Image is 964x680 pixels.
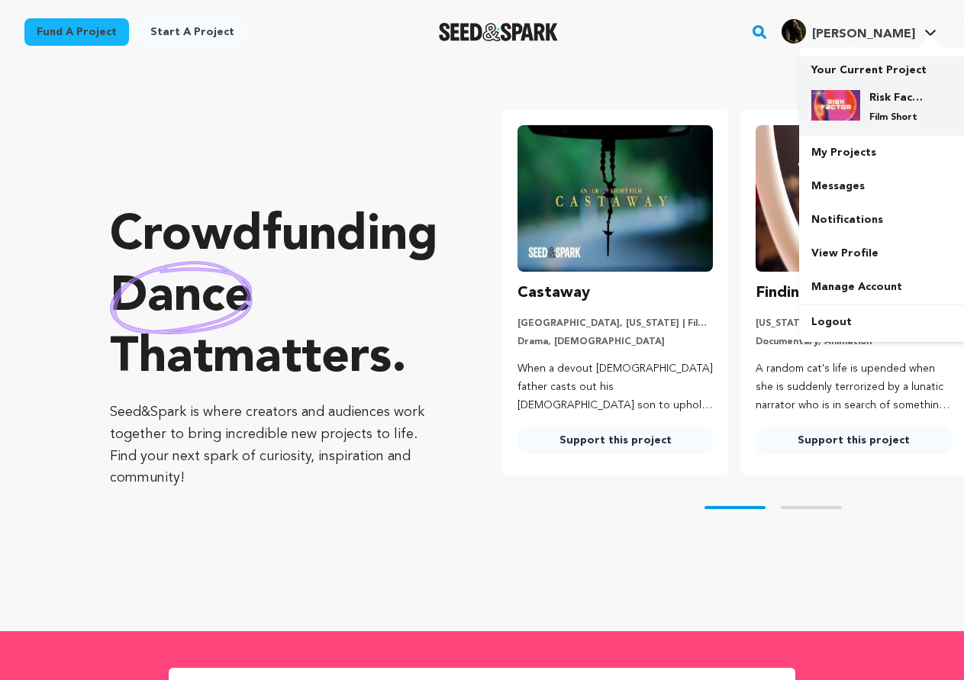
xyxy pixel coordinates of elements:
a: Support this project [756,427,952,454]
p: Your Current Project [811,56,958,78]
a: Support this project [517,427,714,454]
img: OLIVE-2.png [782,19,806,44]
p: Documentary, Animation [756,336,952,348]
span: [PERSON_NAME] [812,28,915,40]
p: Film Short [869,111,924,124]
a: Start a project [138,18,247,46]
img: Finding Flora image [756,125,952,272]
img: hand sketched image [110,261,253,334]
img: MOVIE%20POSTER-Riskfactor.jpg [811,90,860,121]
a: Your Current Project Risk Factor Film Short [811,56,958,136]
h4: Risk Factor [869,90,924,105]
p: Seed&Spark is where creators and audiences work together to bring incredible new projects to life... [110,401,441,489]
h3: Finding Flora [756,281,852,305]
span: Nakiya M.'s Profile [779,16,940,48]
img: Seed&Spark Logo Dark Mode [439,23,559,41]
p: A random cat's life is upended when she is suddenly terrorized by a lunatic narrator who is in se... [756,360,952,414]
a: Nakiya M.'s Profile [779,16,940,44]
img: Castaway image [517,125,714,272]
p: [US_STATE][GEOGRAPHIC_DATA], [US_STATE] | Film Short [756,317,952,330]
p: Crowdfunding that . [110,206,441,389]
a: Fund a project [24,18,129,46]
span: matters [213,334,392,383]
p: [GEOGRAPHIC_DATA], [US_STATE] | Film Short [517,317,714,330]
div: Nakiya M.'s Profile [782,19,915,44]
h3: Castaway [517,281,590,305]
p: When a devout [DEMOGRAPHIC_DATA] father casts out his [DEMOGRAPHIC_DATA] son to uphold his faith,... [517,360,714,414]
p: Drama, [DEMOGRAPHIC_DATA] [517,336,714,348]
a: Seed&Spark Homepage [439,23,559,41]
